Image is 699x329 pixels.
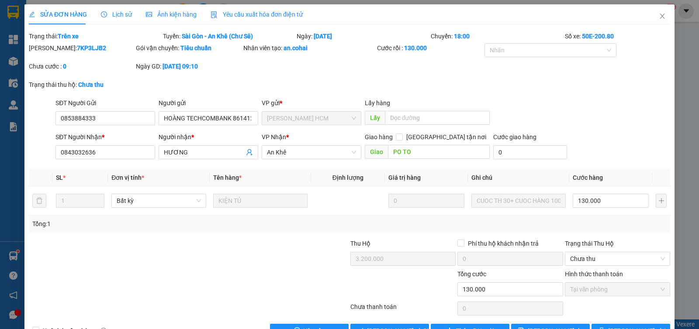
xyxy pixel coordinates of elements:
[267,112,356,125] span: Trần Phú HCM
[29,80,161,89] div: Trạng thái thu hộ:
[403,132,490,142] span: [GEOGRAPHIC_DATA] tận nơi
[56,174,63,181] span: SL
[385,111,490,125] input: Dọc đường
[457,271,486,278] span: Tổng cước
[365,99,390,106] span: Lấy hàng
[146,11,152,17] span: picture
[29,11,35,17] span: edit
[101,11,107,17] span: clock-circle
[78,81,104,88] b: Chưa thu
[464,239,542,248] span: Phí thu hộ khách nhận trả
[29,43,134,53] div: [PERSON_NAME]:
[111,174,144,181] span: Đơn vị tính
[656,194,667,208] button: plus
[213,194,308,208] input: VD: Bàn, Ghế
[146,11,197,18] span: Ảnh kiện hàng
[262,98,361,108] div: VP gửi
[211,11,218,18] img: icon
[55,98,155,108] div: SĐT Người Gửi
[564,31,671,41] div: Số xe:
[471,194,566,208] input: Ghi Chú
[388,174,421,181] span: Giá trị hàng
[29,11,87,18] span: SỬA ĐƠN HÀNG
[314,33,332,40] b: [DATE]
[565,239,670,248] div: Trạng thái Thu Hộ
[404,45,427,51] b: 130.000
[101,11,132,18] span: Lịch sử
[28,31,162,41] div: Trạng thái:
[365,111,385,125] span: Lấy
[388,194,464,208] input: 0
[267,146,356,159] span: An Khê
[350,240,370,247] span: Thu Hộ
[650,4,675,29] button: Close
[659,13,666,20] span: close
[159,132,258,142] div: Người nhận
[162,31,296,41] div: Tuyến:
[262,134,286,141] span: VP Nhận
[213,174,242,181] span: Tên hàng
[332,174,363,181] span: Định lượng
[365,145,388,159] span: Giao
[246,149,253,156] span: user-add
[388,145,490,159] input: Dọc đường
[55,132,155,142] div: SĐT Người Nhận
[570,283,665,296] span: Tại văn phòng
[493,145,567,159] input: Cước giao hàng
[565,271,623,278] label: Hình thức thanh toán
[365,134,393,141] span: Giao hàng
[32,194,46,208] button: delete
[58,33,79,40] b: Trên xe
[430,31,564,41] div: Chuyến:
[77,45,106,51] b: 7KP3LJB2
[296,31,430,41] div: Ngày:
[349,302,457,317] div: Chưa thanh toán
[159,98,258,108] div: Người gửi
[136,43,241,53] div: Gói vận chuyển:
[163,63,198,70] b: [DATE] 09:10
[29,62,134,71] div: Chưa cước :
[573,174,603,181] span: Cước hàng
[284,45,308,51] b: an.cohai
[454,33,470,40] b: 18:00
[211,11,303,18] span: Yêu cầu xuất hóa đơn điện tử
[468,169,569,186] th: Ghi chú
[243,43,376,53] div: Nhân viên tạo:
[180,45,211,51] b: Tiêu chuẩn
[377,43,482,53] div: Cước rồi :
[32,219,270,229] div: Tổng: 1
[493,134,536,141] label: Cước giao hàng
[582,33,614,40] b: 50E-200.80
[63,63,66,70] b: 0
[570,252,665,265] span: Chưa thu
[136,62,241,71] div: Ngày GD:
[117,194,201,207] span: Bất kỳ
[182,33,253,40] b: Sài Gòn - An Khê (Chư Sê)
